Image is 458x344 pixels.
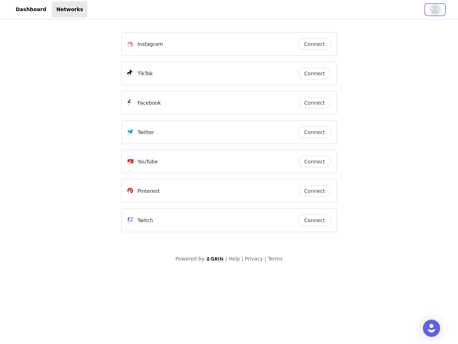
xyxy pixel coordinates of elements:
span: | [225,256,227,262]
p: Twitch [137,217,153,224]
p: Facebook [137,99,161,107]
p: YouTube [137,158,158,166]
button: Connect [298,68,331,79]
span: | [242,256,243,262]
span: | [264,256,266,262]
button: Connect [298,156,331,167]
a: Privacy [245,256,263,262]
a: Networks [52,1,87,18]
button: Connect [298,38,331,50]
img: Instagram Icon [127,42,133,47]
p: Pinterest [137,187,160,195]
div: Open Intercom Messenger [423,320,440,337]
span: Powered by [175,256,204,262]
button: Connect [298,126,331,138]
p: Twitter [137,129,154,136]
div: avatar [432,4,438,15]
a: Terms [268,256,282,262]
button: Connect [298,185,331,197]
button: Connect [298,97,331,109]
img: logo [206,257,224,261]
a: Help [229,256,240,262]
p: TikTok [137,70,153,77]
a: Dashboard [11,1,50,18]
p: Instagram [137,40,163,48]
button: Connect [298,215,331,226]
